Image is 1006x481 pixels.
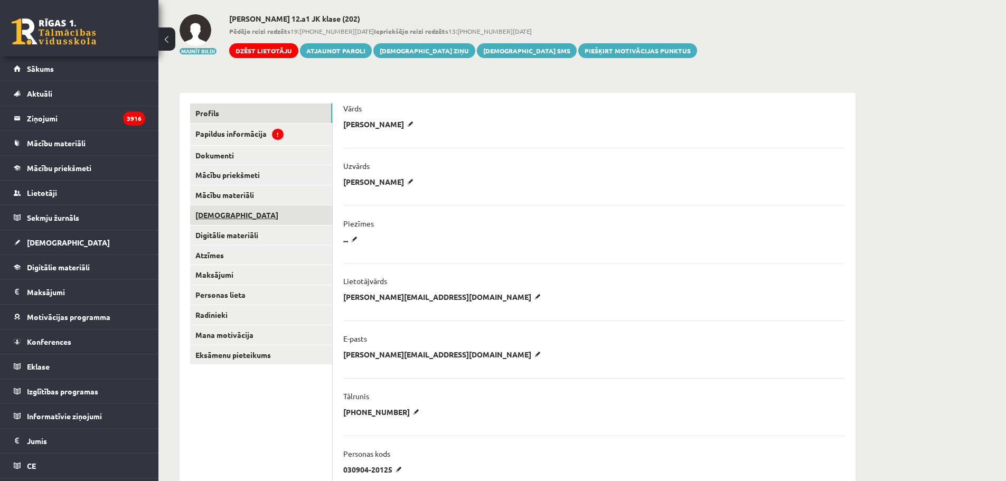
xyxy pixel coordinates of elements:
[27,163,91,173] span: Mācību priekšmeti
[14,255,145,279] a: Digitālie materiāli
[229,27,290,35] b: Pēdējo reizi redzēts
[14,181,145,205] a: Lietotāji
[12,18,96,45] a: Rīgas 1. Tālmācības vidusskola
[300,43,372,58] a: Atjaunot paroli
[190,146,332,165] a: Dokumenti
[27,280,145,304] legend: Maksājumi
[343,119,417,129] p: [PERSON_NAME]
[27,436,47,446] span: Jumis
[229,14,697,23] h2: [PERSON_NAME] 12.a1 JK klase (202)
[190,285,332,305] a: Personas lieta
[190,124,332,145] a: Papildus informācija!
[14,106,145,130] a: Ziņojumi3916
[27,188,57,197] span: Lietotāji
[343,407,423,417] p: [PHONE_NUMBER]
[27,386,98,396] span: Izglītības programas
[343,177,417,186] p: [PERSON_NAME]
[14,329,145,354] a: Konferences
[190,103,332,123] a: Profils
[343,465,406,474] p: 030904-20125
[229,26,697,36] span: 19:[PHONE_NUMBER][DATE] 13:[PHONE_NUMBER][DATE]
[27,312,110,322] span: Motivācijas programma
[343,292,544,301] p: [PERSON_NAME][EMAIL_ADDRESS][DOMAIN_NAME]
[14,131,145,155] a: Mācību materiāli
[343,276,387,286] p: Lietotājvārds
[180,14,211,46] img: Viktors Namkajs Berezovskis
[14,305,145,329] a: Motivācijas programma
[190,225,332,245] a: Digitālie materiāli
[190,185,332,205] a: Mācību materiāli
[14,156,145,180] a: Mācību priekšmeti
[14,354,145,379] a: Eklase
[190,325,332,345] a: Mana motivācija
[190,165,332,185] a: Mācību priekšmeti
[477,43,577,58] a: [DEMOGRAPHIC_DATA] SMS
[343,103,362,113] p: Vārds
[343,334,367,343] p: E-pasts
[123,111,145,126] i: 3916
[14,379,145,403] a: Izglītības programas
[27,461,36,470] span: CE
[190,205,332,225] a: [DEMOGRAPHIC_DATA]
[374,27,448,35] b: Iepriekšējo reizi redzēts
[27,411,102,421] span: Informatīvie ziņojumi
[14,280,145,304] a: Maksājumi
[14,230,145,254] a: [DEMOGRAPHIC_DATA]
[14,56,145,81] a: Sākums
[343,234,361,244] p: ...
[14,205,145,230] a: Sekmju žurnāls
[343,391,369,401] p: Tālrunis
[14,454,145,478] a: CE
[14,429,145,453] a: Jumis
[180,48,217,54] button: Mainīt bildi
[190,246,332,265] a: Atzīmes
[343,161,370,171] p: Uzvārds
[27,362,50,371] span: Eklase
[343,219,374,228] p: Piezīmes
[343,350,544,359] p: [PERSON_NAME][EMAIL_ADDRESS][DOMAIN_NAME]
[27,213,79,222] span: Sekmju žurnāls
[27,106,145,130] legend: Ziņojumi
[14,81,145,106] a: Aktuāli
[272,129,284,140] span: !
[27,238,110,247] span: [DEMOGRAPHIC_DATA]
[27,64,54,73] span: Sākums
[343,449,390,458] p: Personas kods
[373,43,475,58] a: [DEMOGRAPHIC_DATA] ziņu
[190,265,332,285] a: Maksājumi
[190,305,332,325] a: Radinieki
[27,337,71,346] span: Konferences
[27,262,90,272] span: Digitālie materiāli
[27,89,52,98] span: Aktuāli
[229,43,298,58] a: Dzēst lietotāju
[14,404,145,428] a: Informatīvie ziņojumi
[27,138,86,148] span: Mācību materiāli
[578,43,697,58] a: Piešķirt motivācijas punktus
[190,345,332,365] a: Eksāmenu pieteikums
